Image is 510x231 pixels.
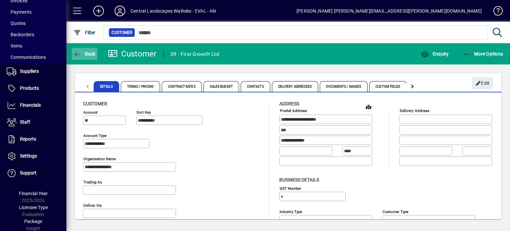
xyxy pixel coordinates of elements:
a: Quotes [3,18,66,29]
span: Staff [20,119,30,125]
a: Knowledge Base [488,1,502,23]
span: Reports [20,136,36,142]
span: Filter [73,30,96,35]
mat-label: Sort key [136,110,151,115]
a: Financials [3,97,66,114]
span: Documents / Images [320,81,368,92]
span: Address [279,101,299,106]
a: Support [3,165,66,181]
span: Package [24,219,42,224]
a: View on map [363,101,374,112]
span: Financial Year [19,191,48,196]
a: Items [3,40,66,52]
span: Business details [279,177,319,182]
button: Filter [72,27,97,39]
a: Settings [3,148,66,165]
mat-label: Deliver via [83,203,102,208]
div: [PERSON_NAME] [PERSON_NAME][EMAIL_ADDRESS][PERSON_NAME][DOMAIN_NAME] [297,6,482,16]
span: Enquiry [421,51,449,57]
span: Financials [20,102,41,108]
span: Products [20,85,39,91]
a: Reports [3,131,66,148]
mat-label: Customer type [382,209,408,214]
span: Backorders [7,32,34,37]
button: Add [88,5,109,17]
mat-label: GST Number [280,186,301,190]
span: Customer [112,29,132,36]
mat-label: Organisation name [83,157,116,161]
button: Edit [472,77,493,89]
span: Sales Budget [204,81,239,92]
button: More Options [461,48,505,60]
mat-label: Account Type [83,133,107,138]
button: Enquiry [419,48,450,60]
span: Custom Fields [369,81,406,92]
div: Customer [108,49,157,59]
div: 39 - First Growth Ltd [170,49,219,59]
mat-label: Account [83,110,98,115]
mat-label: Industry type [280,209,302,214]
span: Details [94,81,119,92]
span: Suppliers [20,68,39,74]
span: Licensee Type [19,205,48,210]
button: Profile [109,5,130,17]
span: Edit [475,78,490,89]
span: Support [20,170,37,175]
span: Terms / Pricing [121,81,160,92]
span: Items [7,43,22,49]
div: Central Landscapes Waiheke - EVAL - AN [130,6,216,16]
span: Communications [7,55,46,60]
a: Staff [3,114,66,131]
span: More Options [463,51,503,57]
mat-label: Trading as [83,180,102,184]
app-page-header-button: Back [66,48,103,60]
span: Settings [20,153,37,159]
a: Suppliers [3,63,66,80]
a: Payments [3,6,66,18]
span: Delivery Addresses [272,81,318,92]
a: Backorders [3,29,66,40]
button: Back [72,48,97,60]
span: Quotes [7,21,26,26]
span: Payments [7,9,32,15]
span: Customer [83,101,107,106]
a: Communications [3,52,66,63]
span: Back [73,51,96,57]
a: Products [3,80,66,97]
span: Contract Rates [162,81,202,92]
span: Contacts [241,81,270,92]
